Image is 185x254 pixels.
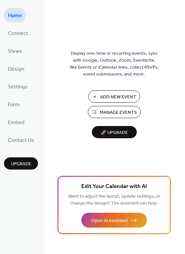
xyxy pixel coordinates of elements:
a: Contact Us [4,133,38,147]
span: Connect [8,28,28,39]
span: Upgrade [11,161,31,168]
a: Embed [4,115,28,129]
a: Design [4,61,28,76]
button: Open AI Assistant [81,213,147,228]
button: Manage Events [88,106,141,118]
a: Settings [4,79,32,94]
span: Form [8,100,20,110]
a: Connect [4,26,32,40]
a: Views [4,44,26,58]
span: Display one-time or recurring events, sync with Google, Outlook, Zoom, Eventbrite, Wix Events or ... [70,50,159,78]
span: 🚀 Upgrade [96,128,133,137]
span: Design [8,64,24,75]
span: Edit Your Calendar with AI [81,182,147,191]
button: 🚀 Upgrade [92,126,137,138]
span: Open AI Assistant [91,217,128,224]
span: Home [8,11,22,21]
span: Embed [8,117,24,128]
span: Manage Events [100,109,137,116]
span: Want to adjust the layout, update settings, or change the design? The assistant can help. [68,192,160,208]
button: Upgrade [4,157,38,170]
span: Contact Us [8,135,34,146]
span: Add New Event [100,94,136,101]
a: Form [4,97,24,111]
span: Settings [8,82,28,92]
span: Views [8,46,22,57]
button: Add New Event [88,90,140,103]
a: Home [4,8,26,22]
